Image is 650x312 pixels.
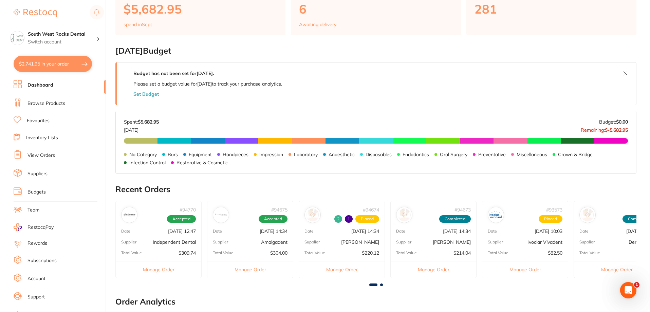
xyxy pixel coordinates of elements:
[124,125,159,133] p: [DATE]
[546,207,562,213] p: # 93573
[535,228,562,234] p: [DATE] 10:03
[14,223,22,231] img: RestocqPay
[616,119,628,125] strong: $0.00
[539,215,562,223] span: Placed
[620,282,636,298] iframe: Intercom live chat
[605,127,628,133] strong: $-5,682.95
[27,207,39,214] a: Team
[133,70,214,76] strong: Budget has not been set for [DATE] .
[271,207,287,213] p: # 94675
[548,250,562,256] p: $82.50
[489,208,502,221] img: Ivoclar Vivadent
[581,125,628,133] p: Remaining:
[396,240,411,244] p: Supplier
[153,239,196,245] p: Independent Dental
[433,239,471,245] p: [PERSON_NAME]
[634,282,639,288] span: 1
[482,261,568,278] button: Manage Order
[304,240,320,244] p: Supplier
[488,240,503,244] p: Supplier
[478,152,506,157] p: Preventative
[270,250,287,256] p: $304.00
[213,229,222,234] p: Date
[189,152,212,157] p: Equipment
[213,251,234,255] p: Total Value
[27,170,48,177] a: Suppliers
[179,250,196,256] p: $309.74
[27,117,50,124] a: Favourites
[116,261,201,278] button: Manage Order
[180,207,196,213] p: # 94770
[27,152,55,159] a: View Orders
[334,215,342,223] span: Received
[28,31,96,38] h4: South West Rocks Dental
[223,152,248,157] p: Handpieces
[299,2,453,16] p: 6
[121,229,130,234] p: Date
[27,189,46,196] a: Budgets
[454,207,471,213] p: # 94673
[14,5,57,21] a: Restocq Logo
[27,257,57,264] a: Subscriptions
[453,250,471,256] p: $214.04
[488,229,497,234] p: Date
[488,251,508,255] p: Total Value
[294,152,318,157] p: Laboratory
[391,261,476,278] button: Manage Order
[299,22,336,27] p: Awaiting delivery
[124,119,159,125] p: Spent:
[440,152,467,157] p: Oral Surgery
[11,31,24,45] img: South West Rocks Dental
[121,251,142,255] p: Total Value
[14,56,92,72] button: $2,741.95 in your order
[579,251,600,255] p: Total Value
[396,229,405,234] p: Date
[167,215,196,223] span: Accepted
[124,22,152,27] p: spend in Sept
[115,185,636,194] h2: Recent Orders
[27,275,45,282] a: Account
[207,261,293,278] button: Manage Order
[138,119,159,125] strong: $5,682.95
[398,208,411,221] img: Adam Dental
[527,239,562,245] p: Ivoclar Vivadent
[579,229,589,234] p: Date
[121,240,136,244] p: Supplier
[133,91,159,97] button: Set Budget
[129,160,166,165] p: Infection Control
[599,119,628,125] p: Budget:
[259,152,283,157] p: Impression
[28,39,96,45] p: Switch account
[341,239,379,245] p: [PERSON_NAME]
[261,239,287,245] p: Amalgadent
[443,228,471,234] p: [DATE] 14:34
[581,208,594,221] img: Dentavision
[260,228,287,234] p: [DATE] 14:34
[345,215,353,223] span: Back orders
[168,152,178,157] p: Burs
[558,152,593,157] p: Crown & Bridge
[124,2,277,16] p: $5,682.95
[363,207,379,213] p: # 94674
[27,224,54,231] span: RestocqPay
[213,240,228,244] p: Supplier
[123,208,136,221] img: Independent Dental
[177,160,228,165] p: Restorative & Cosmetic
[329,152,355,157] p: Anaesthetic
[351,228,379,234] p: [DATE] 14:34
[579,240,595,244] p: Supplier
[403,152,429,157] p: Endodontics
[215,208,227,221] img: Amalgadent
[517,152,547,157] p: Miscellaneous
[475,2,628,16] p: 281
[115,46,636,56] h2: [DATE] Budget
[168,228,196,234] p: [DATE] 12:47
[129,152,157,157] p: No Category
[115,297,636,307] h2: Order Analytics
[27,294,45,300] a: Support
[27,240,47,247] a: Rewards
[306,208,319,221] img: Henry Schein Halas
[304,229,314,234] p: Date
[27,82,53,89] a: Dashboard
[304,251,325,255] p: Total Value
